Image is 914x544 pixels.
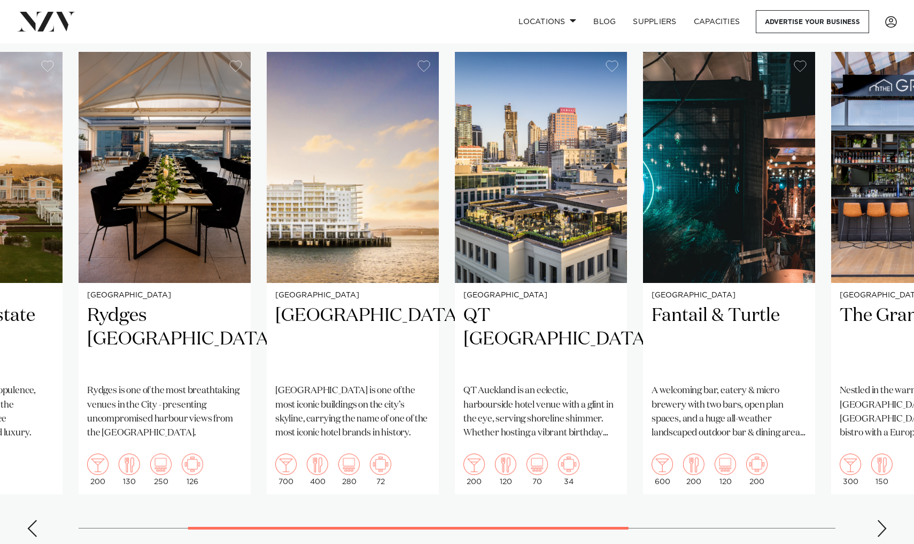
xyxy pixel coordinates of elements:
swiper-slide: 2 / 7 [79,52,251,494]
div: 200 [463,454,485,486]
div: 250 [150,454,172,486]
div: 70 [526,454,548,486]
div: 200 [683,454,704,486]
img: dining.png [307,454,328,475]
swiper-slide: 5 / 7 [643,52,815,494]
a: [GEOGRAPHIC_DATA] Rydges [GEOGRAPHIC_DATA] Rydges is one of the most breathtaking venues in the C... [79,52,251,494]
a: [GEOGRAPHIC_DATA] [GEOGRAPHIC_DATA] [GEOGRAPHIC_DATA] is one of the most iconic buildings on the ... [267,52,439,494]
h2: Rydges [GEOGRAPHIC_DATA] [87,304,242,376]
img: cocktail.png [840,454,861,475]
div: 150 [871,454,893,486]
img: theatre.png [526,454,548,475]
a: BLOG [585,10,624,33]
img: theatre.png [338,454,360,475]
img: nzv-logo.png [17,12,75,31]
img: theatre.png [715,454,736,475]
a: [GEOGRAPHIC_DATA] QT [GEOGRAPHIC_DATA] QT Auckland is an eclectic, harbourside hotel venue with a... [455,52,627,494]
div: 126 [182,454,203,486]
img: cocktail.png [652,454,673,475]
p: [GEOGRAPHIC_DATA] is one of the most iconic buildings on the city’s skyline, carrying the name of... [275,384,430,440]
p: QT Auckland is an eclectic, harbourside hotel venue with a glint in the eye, serving shoreline sh... [463,384,618,440]
div: 300 [840,454,861,486]
a: Capacities [685,10,749,33]
img: dining.png [119,454,140,475]
h2: Fantail & Turtle [652,304,807,376]
p: A welcoming bar, eatery & micro brewery with two bars, open plan spaces, and a huge all-weather l... [652,384,807,440]
a: [GEOGRAPHIC_DATA] Fantail & Turtle A welcoming bar, eatery & micro brewery with two bars, open pl... [643,52,815,494]
img: cocktail.png [87,454,109,475]
div: 400 [307,454,328,486]
img: cocktail.png [275,454,297,475]
a: Advertise your business [756,10,869,33]
div: 200 [746,454,768,486]
div: 120 [715,454,736,486]
img: meeting.png [182,454,203,475]
a: SUPPLIERS [624,10,685,33]
small: [GEOGRAPHIC_DATA] [463,292,618,300]
img: theatre.png [150,454,172,475]
h2: [GEOGRAPHIC_DATA] [275,304,430,376]
div: 72 [370,454,391,486]
img: dining.png [871,454,893,475]
div: 34 [558,454,579,486]
div: 700 [275,454,297,486]
swiper-slide: 3 / 7 [267,52,439,494]
small: [GEOGRAPHIC_DATA] [652,292,807,300]
p: Rydges is one of the most breathtaking venues in the City - presenting uncompromised harbour view... [87,384,242,440]
div: 120 [495,454,516,486]
img: dining.png [683,454,704,475]
small: [GEOGRAPHIC_DATA] [87,292,242,300]
div: 280 [338,454,360,486]
img: meeting.png [370,454,391,475]
h2: QT [GEOGRAPHIC_DATA] [463,304,618,376]
img: meeting.png [558,454,579,475]
a: Locations [510,10,585,33]
swiper-slide: 4 / 7 [455,52,627,494]
div: 200 [87,454,109,486]
img: meeting.png [746,454,768,475]
small: [GEOGRAPHIC_DATA] [275,292,430,300]
div: 600 [652,454,673,486]
img: dining.png [495,454,516,475]
div: 130 [119,454,140,486]
img: cocktail.png [463,454,485,475]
